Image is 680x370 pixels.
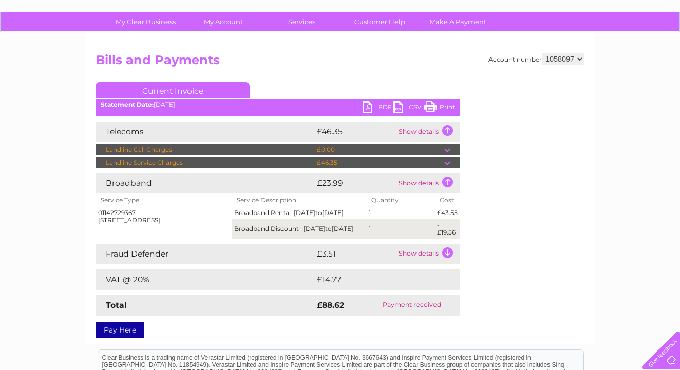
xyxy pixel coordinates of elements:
td: Broadband Rental [DATE] [DATE] [232,207,366,219]
a: Water [499,44,519,51]
a: My Clear Business [103,12,188,31]
a: Pay Here [96,322,144,338]
a: PDF [363,101,393,116]
td: Fraud Defender [96,244,314,264]
td: Show details [396,122,460,142]
strong: £88.62 [317,300,344,310]
td: 1 [366,219,435,239]
b: Statement Date: [101,101,154,108]
a: Blog [591,44,606,51]
div: Account number [488,53,584,65]
td: £46.35 [314,157,444,169]
div: 01142729367 [STREET_ADDRESS] [98,209,229,224]
a: Print [424,101,455,116]
td: Broadband Discount [DATE] [DATE] [232,219,366,239]
a: Log out [646,44,670,51]
td: VAT @ 20% [96,269,314,290]
td: £14.77 [314,269,439,290]
td: Landline Call Charges [96,144,314,156]
td: -£19.56 [435,219,460,239]
th: Quantity [366,193,435,207]
a: Services [259,12,344,31]
span: to [325,225,332,232]
a: Make A Payment [415,12,500,31]
td: £43.55 [435,207,460,219]
td: Show details [396,173,460,193]
td: 1 [366,207,435,219]
td: Telecoms [96,122,314,142]
strong: Total [106,300,127,310]
a: Contact [612,44,637,51]
a: CSV [393,101,424,116]
td: Broadband [96,173,314,193]
td: Landline Service Charges [96,157,314,169]
a: Current Invoice [96,82,250,98]
img: logo.png [24,27,76,58]
th: Service Type [96,193,232,207]
th: Service Description [232,193,366,207]
td: £0.00 [314,144,444,156]
h2: Bills and Payments [96,53,584,72]
span: to [315,209,322,217]
td: £23.99 [314,173,396,193]
td: Show details [396,244,460,264]
a: Energy [525,44,547,51]
td: £46.35 [314,122,396,142]
a: My Account [181,12,266,31]
th: Cost [435,193,460,207]
div: [DATE] [96,101,460,108]
a: Customer Help [337,12,422,31]
td: £3.51 [314,244,396,264]
a: Telecoms [554,44,584,51]
a: 0333 014 3131 [486,5,557,18]
td: Payment received [364,295,460,316]
div: Clear Business is a trading name of Verastar Limited (registered in [GEOGRAPHIC_DATA] No. 3667643... [98,6,583,50]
